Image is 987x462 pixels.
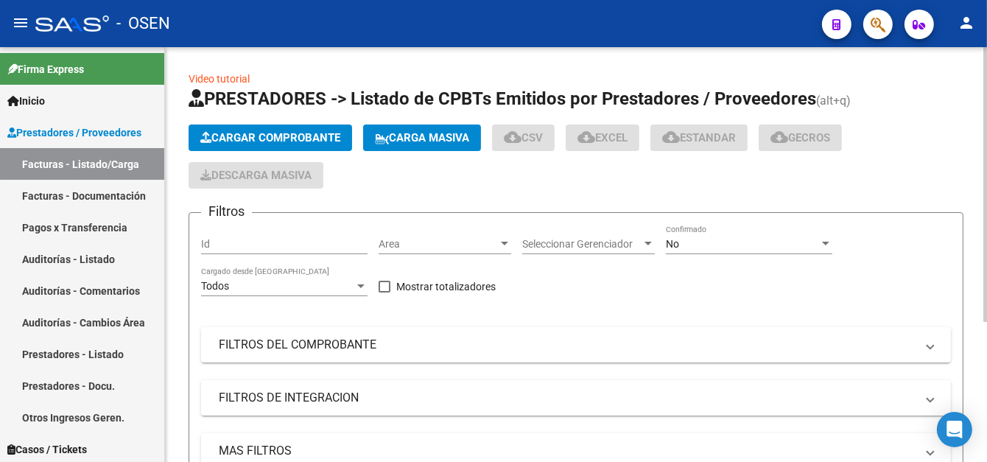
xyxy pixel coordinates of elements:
[522,238,642,251] span: Seleccionar Gerenciador
[662,131,736,144] span: Estandar
[504,131,543,144] span: CSV
[189,88,816,109] span: PRESTADORES -> Listado de CPBTs Emitidos por Prestadores / Proveedores
[958,14,975,32] mat-icon: person
[396,278,496,295] span: Mostrar totalizadores
[189,162,323,189] button: Descarga Masiva
[566,125,639,151] button: EXCEL
[201,280,229,292] span: Todos
[200,131,340,144] span: Cargar Comprobante
[219,443,916,459] mat-panel-title: MAS FILTROS
[662,128,680,146] mat-icon: cloud_download
[379,238,498,251] span: Area
[650,125,748,151] button: Estandar
[7,125,141,141] span: Prestadores / Proveedores
[189,125,352,151] button: Cargar Comprobante
[504,128,521,146] mat-icon: cloud_download
[219,390,916,406] mat-panel-title: FILTROS DE INTEGRACION
[492,125,555,151] button: CSV
[7,61,84,77] span: Firma Express
[666,238,679,250] span: No
[937,412,972,447] div: Open Intercom Messenger
[577,131,628,144] span: EXCEL
[7,93,45,109] span: Inicio
[12,14,29,32] mat-icon: menu
[200,169,312,182] span: Descarga Masiva
[201,380,951,416] mat-expansion-panel-header: FILTROS DE INTEGRACION
[189,73,250,85] a: Video tutorial
[770,131,830,144] span: Gecros
[201,327,951,363] mat-expansion-panel-header: FILTROS DEL COMPROBANTE
[116,7,170,40] span: - OSEN
[7,441,87,458] span: Casos / Tickets
[770,128,788,146] mat-icon: cloud_download
[201,201,252,222] h3: Filtros
[577,128,595,146] mat-icon: cloud_download
[759,125,842,151] button: Gecros
[375,131,469,144] span: Carga Masiva
[219,337,916,353] mat-panel-title: FILTROS DEL COMPROBANTE
[363,125,481,151] button: Carga Masiva
[189,162,323,189] app-download-masive: Descarga masiva de comprobantes (adjuntos)
[816,94,851,108] span: (alt+q)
